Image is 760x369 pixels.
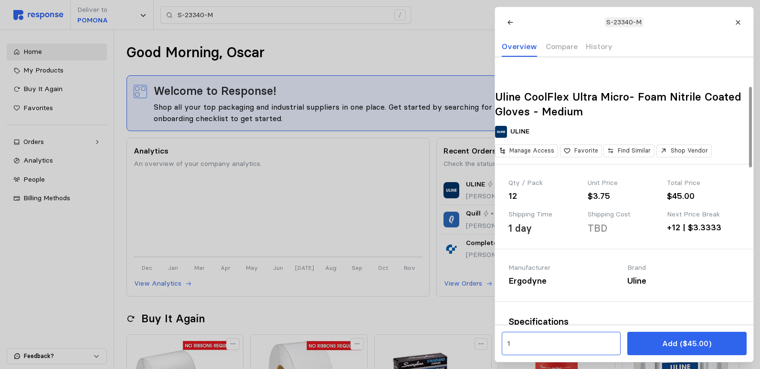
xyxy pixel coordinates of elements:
[495,90,753,119] h2: Uline CoolFlex Ultra Micro- Foam Nitrile Coated Gloves - Medium
[667,221,739,234] div: +12 | $3.3333
[508,190,581,203] div: 12
[586,41,612,52] p: History
[507,335,615,352] input: Qty
[508,315,740,328] h3: Specifications
[508,275,621,287] div: Ergodyne
[508,178,581,188] div: Qty / Pack
[662,338,711,349] p: Add ($45.00)
[667,190,739,203] div: $45.00
[667,209,739,220] div: Next Price Break
[606,17,642,28] p: S-23340-M
[656,144,711,157] button: Shop Vendor
[670,146,707,155] p: Shop Vendor
[509,146,554,155] p: Manage Access
[502,41,537,52] p: Overview
[588,190,660,203] div: $3.75
[508,221,532,236] div: 1 day
[508,209,581,220] div: Shipping Time
[588,221,607,236] div: TBD
[508,263,621,273] div: Manufacturer
[667,178,739,188] div: Total Price
[618,146,651,155] p: Find Similar
[627,275,739,287] div: Uline
[510,126,529,137] p: ULINE
[495,144,558,157] button: Manage Access
[603,144,654,157] button: Find Similar
[574,146,598,155] p: Favorite
[559,144,602,157] button: Favorite
[627,263,739,273] div: Brand
[545,41,577,52] p: Compare
[588,178,660,188] div: Unit Price
[627,332,746,355] button: Add ($45.00)
[588,209,660,220] div: Shipping Cost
